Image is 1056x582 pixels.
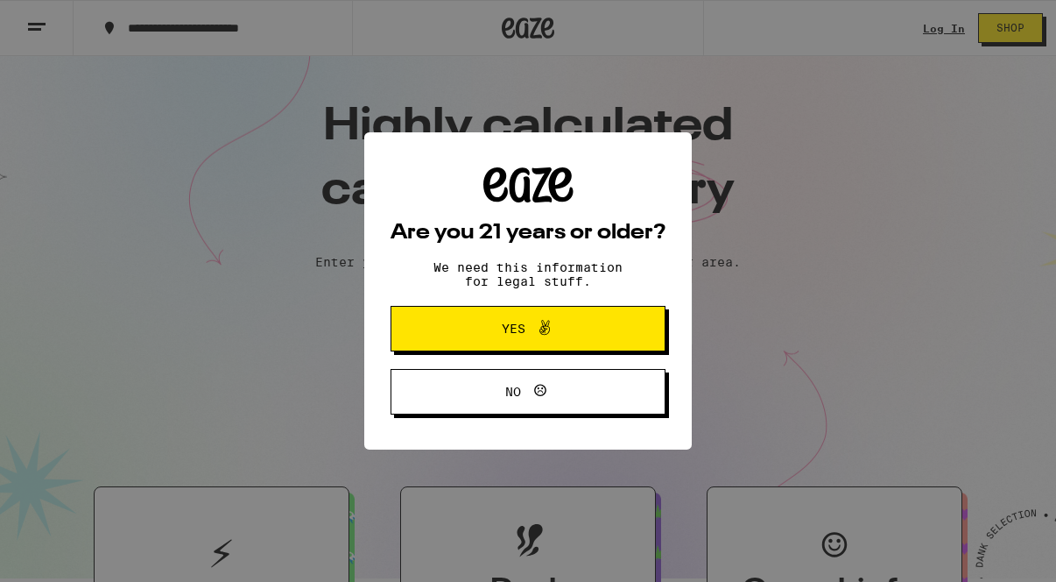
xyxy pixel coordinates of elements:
[391,306,665,351] button: Yes
[419,260,637,288] p: We need this information for legal stuff.
[391,223,665,244] h2: Are you 21 years or older?
[502,323,525,335] span: Yes
[391,369,665,415] button: No
[505,386,521,398] span: No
